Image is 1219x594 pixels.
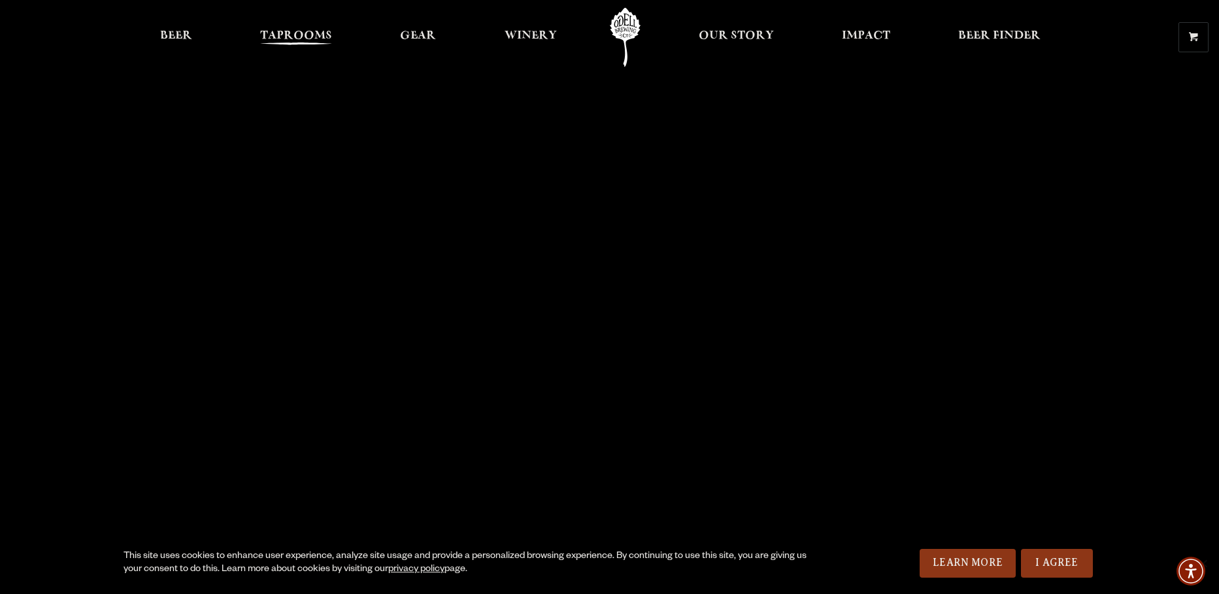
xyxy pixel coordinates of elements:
[950,8,1049,67] a: Beer Finder
[690,8,782,67] a: Our Story
[252,8,341,67] a: Taprooms
[392,8,444,67] a: Gear
[152,8,201,67] a: Beer
[699,31,774,41] span: Our Story
[496,8,565,67] a: Winery
[160,31,192,41] span: Beer
[388,565,444,575] a: privacy policy
[920,549,1016,578] a: Learn More
[601,8,650,67] a: Odell Home
[505,31,557,41] span: Winery
[260,31,332,41] span: Taprooms
[842,31,890,41] span: Impact
[400,31,436,41] span: Gear
[958,31,1041,41] span: Beer Finder
[124,550,816,576] div: This site uses cookies to enhance user experience, analyze site usage and provide a personalized ...
[1021,549,1093,578] a: I Agree
[833,8,899,67] a: Impact
[1177,557,1205,586] div: Accessibility Menu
